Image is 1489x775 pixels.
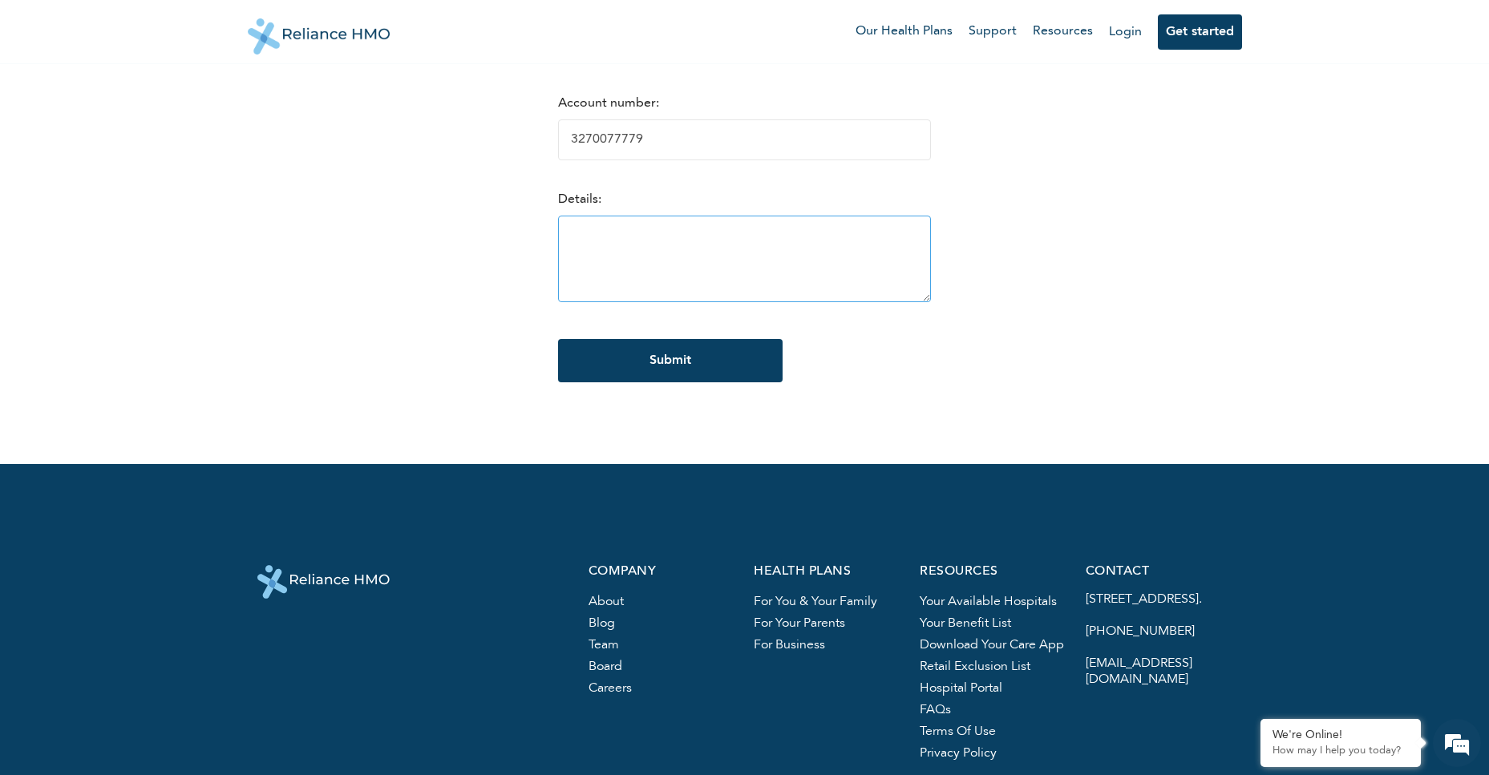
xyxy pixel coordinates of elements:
div: Chat with us now [83,90,269,111]
div: We're Online! [1273,729,1409,742]
p: How may I help you today? [1273,745,1409,757]
a: Support [969,22,1017,42]
img: Reliance HMO's Logo [248,6,390,54]
p: contact [1086,565,1232,579]
a: terms of use [920,725,996,738]
a: Download your care app [920,639,1064,652]
p: resources [920,565,1066,579]
a: blog [589,617,615,630]
a: About [589,595,624,608]
div: FAQs [157,543,306,593]
div: Minimize live chat window [263,8,301,46]
button: Get started [1158,14,1242,50]
a: For you & your family [754,595,877,608]
a: Retail exclusion list [920,660,1030,673]
a: Your benefit list [920,617,1011,630]
a: Resources [1033,22,1093,42]
span: We're online! [93,227,221,389]
a: [PHONE_NUMBER] [1086,625,1195,638]
a: hospital portal [920,682,1002,695]
a: board [589,660,622,673]
a: For your parents [754,617,845,630]
a: For business [754,639,825,652]
label: Account number: [558,97,659,110]
a: [EMAIL_ADDRESS][DOMAIN_NAME] [1086,657,1192,686]
textarea: Type your message and hit 'Enter' [8,487,305,543]
a: Our Health Plans [856,22,953,42]
p: company [589,565,735,579]
a: [STREET_ADDRESS]. [1086,593,1202,606]
a: careers [589,682,632,695]
p: health plans [754,565,900,579]
a: privacy policy [920,747,997,760]
input: Submit [558,339,783,382]
img: d_794563401_company_1708531726252_794563401 [30,80,65,120]
a: team [589,639,619,652]
span: Conversation [8,571,157,583]
img: logo-white.svg [257,565,390,599]
a: Your available hospitals [920,595,1057,608]
a: Login [1109,26,1142,38]
label: Details: [558,193,601,206]
a: FAQs [920,704,951,716]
